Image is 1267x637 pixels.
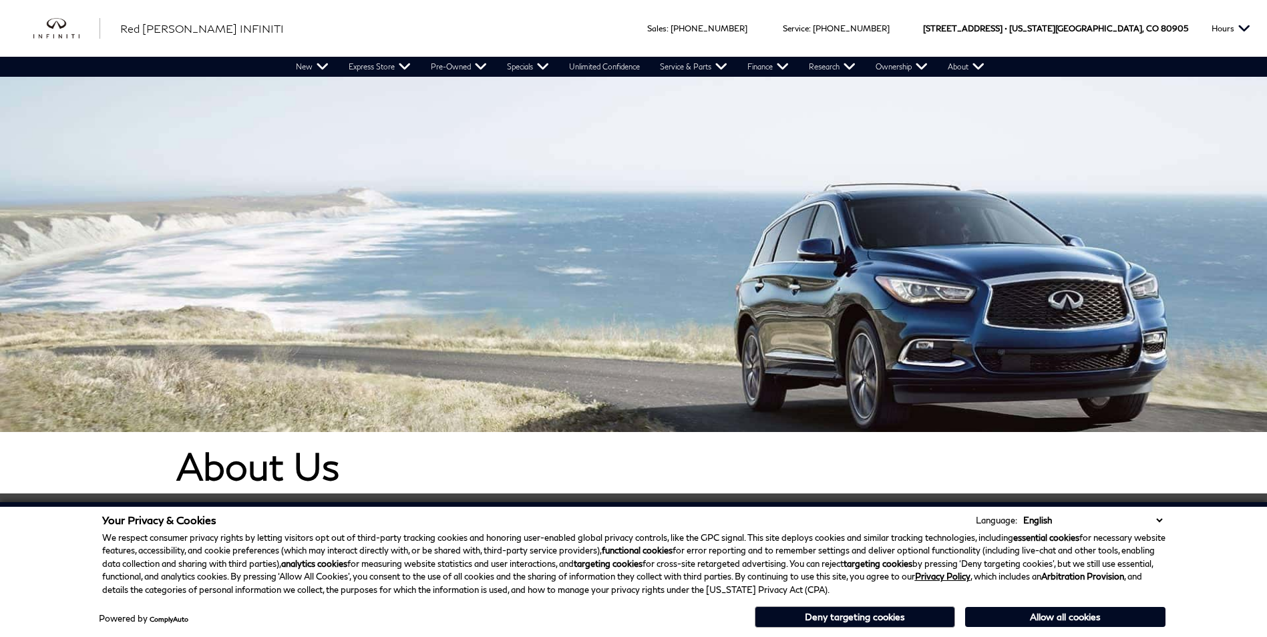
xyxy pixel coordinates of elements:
a: Finance [737,57,799,77]
a: Ownership [866,57,938,77]
span: Service [783,23,809,33]
button: Deny targeting cookies [755,606,955,628]
a: [PHONE_NUMBER] [813,23,890,33]
span: Sales [647,23,667,33]
strong: analytics cookies [281,558,347,569]
span: Your Privacy & Cookies [102,513,216,526]
strong: targeting cookies [844,558,912,569]
a: Pre-Owned [421,57,497,77]
select: Language Select [1020,513,1165,527]
span: Red [PERSON_NAME] INFINITI [120,22,284,35]
a: ComplyAuto [150,615,188,623]
a: [PHONE_NUMBER] [671,23,747,33]
a: infiniti [33,18,100,39]
a: Research [799,57,866,77]
p: We respect consumer privacy rights by letting visitors opt out of third-party tracking cookies an... [102,532,1165,597]
a: Express Store [339,57,421,77]
a: Unlimited Confidence [559,57,650,77]
span: : [809,23,811,33]
a: [STREET_ADDRESS] • [US_STATE][GEOGRAPHIC_DATA], CO 80905 [923,23,1188,33]
strong: functional cookies [602,545,673,556]
a: Red [PERSON_NAME] INFINITI [120,21,284,37]
h1: About Us [176,445,1091,487]
a: About [938,57,994,77]
div: Language: [976,516,1017,525]
a: New [286,57,339,77]
a: Privacy Policy [915,571,970,582]
span: : [667,23,669,33]
strong: Arbitration Provision [1041,571,1124,582]
div: Powered by [99,614,188,623]
a: Specials [497,57,559,77]
nav: Main Navigation [286,57,994,77]
strong: essential cookies [1013,532,1079,543]
strong: targeting cookies [574,558,643,569]
button: Allow all cookies [965,607,1165,627]
a: Service & Parts [650,57,737,77]
img: INFINITI [33,18,100,39]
